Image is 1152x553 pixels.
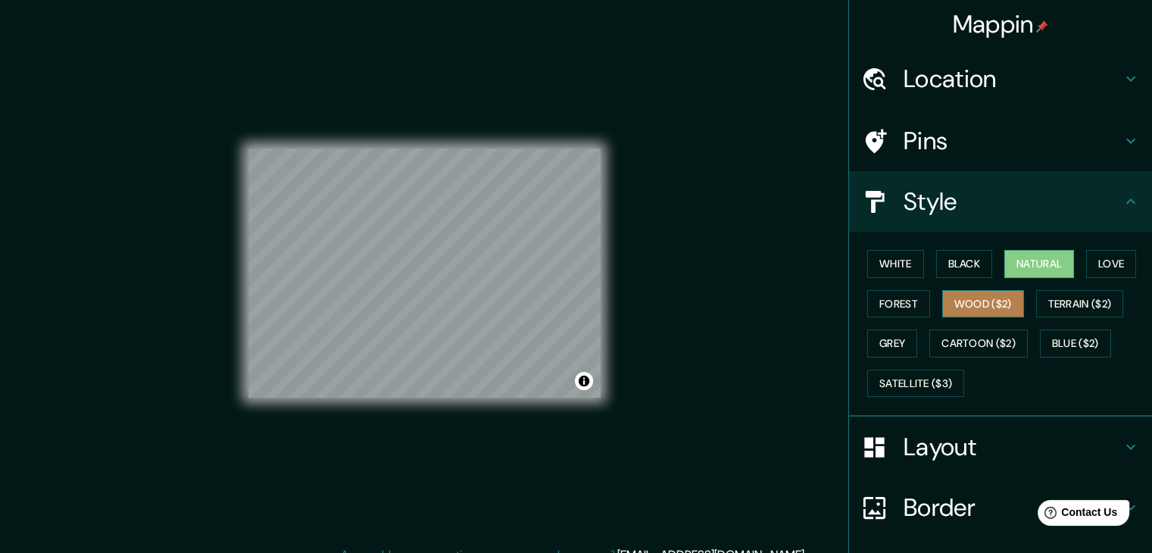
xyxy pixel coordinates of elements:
button: Forest [867,290,930,318]
button: Grey [867,330,917,358]
h4: Mappin [953,9,1049,39]
button: Toggle attribution [575,372,593,390]
button: Cartoon ($2) [929,330,1028,358]
img: pin-icon.png [1036,20,1048,33]
canvas: Map [248,148,601,398]
div: Style [849,171,1152,232]
button: Black [936,250,993,278]
button: Satellite ($3) [867,370,964,398]
iframe: Help widget launcher [1017,494,1135,536]
div: Border [849,477,1152,538]
button: Love [1086,250,1136,278]
h4: Location [904,64,1122,94]
h4: Style [904,186,1122,217]
button: Natural [1004,250,1074,278]
button: Blue ($2) [1040,330,1111,358]
button: Wood ($2) [942,290,1024,318]
h4: Border [904,492,1122,523]
div: Pins [849,111,1152,171]
button: Terrain ($2) [1036,290,1124,318]
div: Location [849,48,1152,109]
div: Layout [849,417,1152,477]
button: White [867,250,924,278]
h4: Pins [904,126,1122,156]
h4: Layout [904,432,1122,462]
